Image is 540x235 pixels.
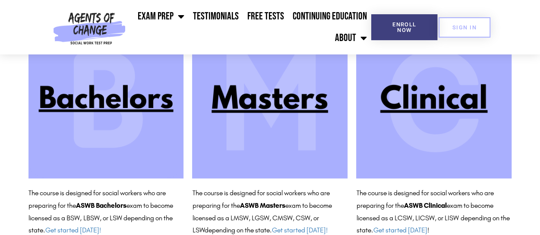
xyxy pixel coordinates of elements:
[373,226,427,234] a: Get started [DATE]
[129,6,371,49] nav: Menu
[288,6,371,27] a: Continuing Education
[439,17,490,38] a: SIGN IN
[133,6,189,27] a: Exam Prep
[452,25,477,30] span: SIGN IN
[272,226,327,234] a: Get started [DATE]!
[331,27,371,49] a: About
[243,6,288,27] a: Free Tests
[404,201,446,210] b: ASWB Clinical
[385,22,423,33] span: Enroll Now
[371,14,437,40] a: Enroll Now
[240,201,285,210] b: ASWB Masters
[45,226,101,234] a: Get started [DATE]!
[371,226,429,234] span: . !
[204,226,327,234] span: depending on the state.
[189,6,243,27] a: Testimonials
[76,201,126,210] b: ASWB Bachelors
